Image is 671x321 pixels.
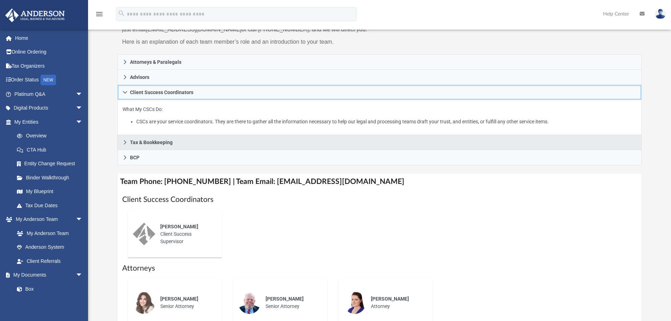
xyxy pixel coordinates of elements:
a: My Entitiesarrow_drop_down [5,115,93,129]
p: Here is an explanation of each team member’s role and an introduction to your team. [122,37,375,47]
a: Meeting Minutes [10,296,90,310]
a: Client Referrals [10,254,90,268]
div: NEW [41,75,56,85]
p: What My CSCs Do: [123,105,637,126]
img: User Pic [655,9,666,19]
a: [EMAIL_ADDRESS][DOMAIN_NAME] [146,26,241,32]
h1: Client Success Coordinators [122,195,637,205]
a: Tax Organizers [5,59,93,73]
a: Box [10,282,86,296]
a: Anderson System [10,240,90,254]
a: Order StatusNEW [5,73,93,87]
a: CTA Hub [10,143,93,157]
div: Client Success Coordinators [117,100,642,135]
i: search [118,10,125,17]
span: [PERSON_NAME] [160,224,198,229]
img: Anderson Advisors Platinum Portal [3,8,67,22]
span: arrow_drop_down [76,212,90,227]
a: Online Ordering [5,45,93,59]
span: Client Success Coordinators [130,90,193,95]
span: [PERSON_NAME] [371,296,409,302]
a: Binder Walkthrough [10,171,93,185]
h4: Team Phone: [PHONE_NUMBER] | Team Email: [EMAIL_ADDRESS][DOMAIN_NAME] [117,174,642,190]
a: Tax & Bookkeeping [117,135,642,150]
div: Attorney [366,290,428,315]
a: Client Success Coordinators [117,85,642,100]
a: Attorneys & Paralegals [117,54,642,70]
span: BCP [130,155,139,160]
span: [PERSON_NAME] [266,296,304,302]
a: Overview [10,129,93,143]
div: Senior Attorney [261,290,322,315]
div: Client Success Supervisor [155,218,217,250]
a: Digital Productsarrow_drop_down [5,101,93,115]
a: Home [5,31,93,45]
span: arrow_drop_down [76,101,90,116]
span: arrow_drop_down [76,87,90,101]
h1: Attorneys [122,263,637,273]
a: Tax Due Dates [10,198,93,212]
a: Entity Change Request [10,157,93,171]
i: menu [95,10,104,18]
a: Platinum Q&Aarrow_drop_down [5,87,93,101]
span: Tax & Bookkeeping [130,140,173,145]
a: BCP [117,150,642,165]
a: My Documentsarrow_drop_down [5,268,90,282]
span: [PERSON_NAME] [160,296,198,302]
img: thumbnail [238,291,261,314]
a: My Anderson Teamarrow_drop_down [5,212,90,227]
div: Senior Attorney [155,290,217,315]
span: arrow_drop_down [76,268,90,283]
span: arrow_drop_down [76,115,90,129]
img: thumbnail [133,291,155,314]
img: thumbnail [133,223,155,245]
a: My Blueprint [10,185,90,199]
a: menu [95,13,104,18]
span: Attorneys & Paralegals [130,60,181,64]
li: CSCs are your service coordinators. They are there to gather all the information necessary to hel... [136,117,636,126]
a: My Anderson Team [10,226,86,240]
a: Advisors [117,70,642,85]
img: thumbnail [343,291,366,314]
span: Advisors [130,75,149,80]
